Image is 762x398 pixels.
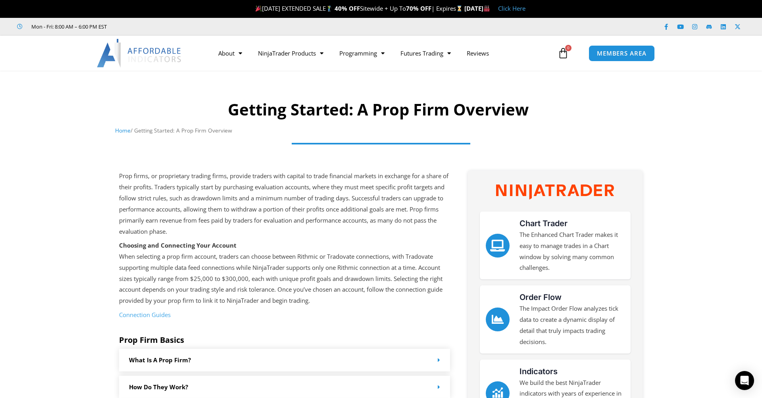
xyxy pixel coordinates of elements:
strong: [DATE] [464,4,490,12]
a: Order Flow [486,308,510,331]
p: When selecting a prop firm account, traders can choose between Rithmic or Tradovate connections, ... [119,240,450,306]
h5: Prop Firm Basics [119,335,450,345]
strong: Choosing and Connecting Your Account [119,241,237,249]
p: Prop firms, or proprietary trading firms, provide traders with capital to trade financial markets... [119,171,450,237]
p: The Enhanced Chart Trader makes it easy to manage trades in a Chart window by solving many common... [520,229,625,273]
div: Open Intercom Messenger [735,371,754,390]
img: 🎉 [256,6,262,12]
a: Futures Trading [393,44,459,62]
span: Mon - Fri: 8:00 AM – 6:00 PM EST [29,22,107,31]
a: MEMBERS AREA [589,45,655,62]
img: 🏭 [484,6,490,12]
img: NinjaTrader Wordmark color RGB | Affordable Indicators – NinjaTrader [496,185,614,199]
a: What is a prop firm? [129,356,191,364]
span: [DATE] EXTENDED SALE Sitewide + Up To | Expires [254,4,464,12]
a: Click Here [498,4,525,12]
nav: Breadcrumb [115,125,641,136]
a: Connection Guides [119,311,171,319]
strong: 40% OFF [335,4,360,12]
div: What is a prop firm? [119,349,450,371]
strong: 70% OFF [406,4,431,12]
a: Reviews [459,44,497,62]
nav: Menu [210,44,556,62]
span: 0 [565,45,571,51]
p: The Impact Order Flow analyzes tick data to create a dynamic display of detail that truly impacts... [520,303,625,347]
a: Home [115,127,131,134]
h1: Getting Started: A Prop Firm Overview [115,98,641,121]
a: Order Flow [520,292,562,302]
a: Programming [331,44,393,62]
iframe: Customer reviews powered by Trustpilot [118,23,237,31]
a: Indicators [520,367,558,376]
span: MEMBERS AREA [597,50,647,56]
img: LogoAI | Affordable Indicators – NinjaTrader [97,39,182,67]
a: How Do they work? [129,383,188,391]
a: About [210,44,250,62]
img: ⌛ [456,6,462,12]
a: 0 [546,42,581,65]
a: Chart Trader [486,234,510,258]
img: 🏌️‍♂️ [326,6,332,12]
a: Chart Trader [520,219,568,228]
a: NinjaTrader Products [250,44,331,62]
